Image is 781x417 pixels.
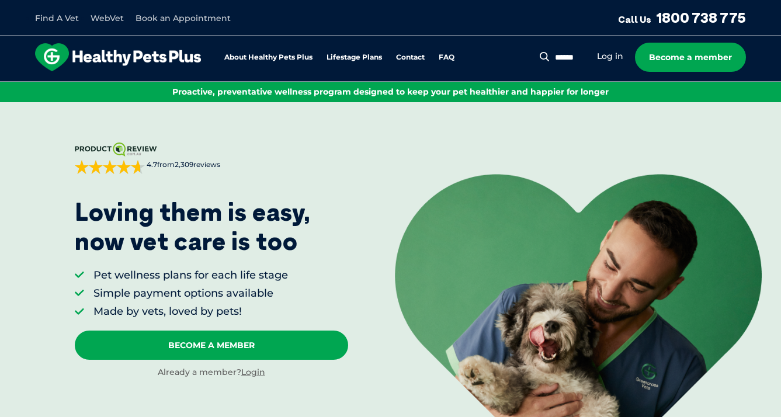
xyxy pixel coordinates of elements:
[75,331,348,360] a: Become A Member
[618,13,651,25] span: Call Us
[93,304,288,319] li: Made by vets, loved by pets!
[396,54,425,61] a: Contact
[224,54,313,61] a: About Healthy Pets Plus
[618,9,746,26] a: Call Us1800 738 775
[75,143,348,174] a: 4.7from2,309reviews
[75,367,348,378] div: Already a member?
[439,54,454,61] a: FAQ
[35,13,79,23] a: Find A Vet
[597,51,623,62] a: Log in
[93,286,288,301] li: Simple payment options available
[172,86,609,97] span: Proactive, preventative wellness program designed to keep your pet healthier and happier for longer
[175,160,220,169] span: 2,309 reviews
[145,160,220,170] span: from
[241,367,265,377] a: Login
[35,43,201,71] img: hpp-logo
[93,268,288,283] li: Pet wellness plans for each life stage
[147,160,157,169] strong: 4.7
[75,197,311,256] p: Loving them is easy, now vet care is too
[75,160,145,174] div: 4.7 out of 5 stars
[537,51,552,62] button: Search
[91,13,124,23] a: WebVet
[635,43,746,72] a: Become a member
[327,54,382,61] a: Lifestage Plans
[136,13,231,23] a: Book an Appointment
